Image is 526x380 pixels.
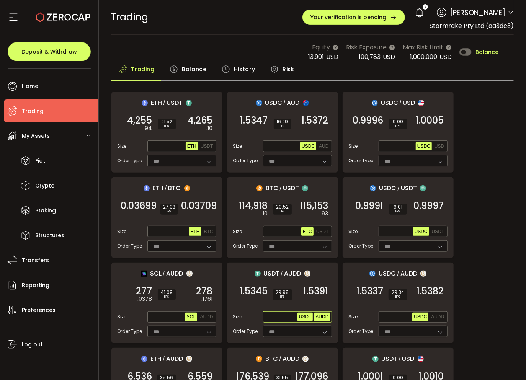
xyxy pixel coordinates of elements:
span: USDC [414,314,427,320]
img: zuPXiwguUFiBOIQyqLOiXsnnNitlx7q4LCwEbLHADjIpTka+Lip0HH8D0VTrd02z+wEAAAAASUVORK5CYII= [302,356,309,362]
span: Order Type [118,243,142,250]
span: 0.9991 [356,202,384,210]
button: BTC [203,227,215,236]
img: usd_portfolio.svg [418,356,424,362]
span: 6.01 [392,205,404,209]
button: BTC [301,227,314,236]
i: BPS [163,209,175,214]
img: usd_portfolio.svg [418,100,424,106]
span: Structures [35,230,64,241]
span: AUDD [166,354,183,364]
img: btc_portfolio.svg [256,356,262,362]
span: Order Type [118,328,142,335]
span: USDC [265,98,283,108]
i: BPS [276,209,289,214]
span: Size [349,228,358,235]
span: USDT [382,354,398,364]
span: 35.56 [160,375,173,380]
span: AUDD [167,269,183,278]
span: 9.00 [392,119,404,124]
button: ETH [189,227,201,236]
span: AUDD [200,314,213,320]
button: USDT [430,227,446,236]
span: Size [233,143,242,150]
span: Preferences [22,305,56,316]
span: 100,783 [359,52,381,61]
span: 1.5382 [417,287,444,295]
span: BTC [168,183,181,193]
span: 277 [136,287,152,295]
button: USDC [416,142,432,150]
span: Equity [312,42,330,52]
img: zuPXiwguUFiBOIQyqLOiXsnnNitlx7q4LCwEbLHADjIpTka+Lip0HH8D0VTrd02z+wEAAAAASUVORK5CYII= [420,271,426,277]
span: 31.55 [277,375,288,380]
img: zuPXiwguUFiBOIQyqLOiXsnnNitlx7q4LCwEbLHADjIpTka+Lip0HH8D0VTrd02z+wEAAAAASUVORK5CYII= [186,356,192,362]
span: Size [233,228,242,235]
span: Size [349,143,358,150]
span: Fiat [35,155,45,166]
span: Deposit & Withdraw [21,49,77,54]
em: / [284,99,286,106]
button: AUDD [314,313,330,321]
i: BPS [161,295,173,299]
span: 29.98 [276,290,289,295]
span: AUD [287,98,300,108]
span: Size [118,143,127,150]
span: 13,901 [308,52,324,61]
em: / [165,185,167,192]
i: BPS [392,124,404,129]
img: usdt_portfolio.svg [255,271,261,277]
span: 9.00 [392,375,404,380]
span: Order Type [349,243,374,250]
em: / [397,270,399,277]
button: AUDD [198,313,214,321]
em: / [281,270,283,277]
span: USDC [415,229,428,234]
span: 0.03699 [121,202,157,210]
span: Trading [22,106,44,117]
img: usdc_portfolio.svg [256,100,262,106]
i: BPS [161,124,173,129]
span: 2 [425,4,426,10]
span: Balance [182,62,206,77]
span: My Assets [22,130,50,142]
iframe: Chat Widget [488,343,526,380]
span: USDT [264,269,280,278]
span: 278 [196,287,213,295]
img: usdt_portfolio.svg [302,185,308,191]
button: Your verification is pending [302,10,405,25]
span: SOL [150,269,162,278]
button: Deposit & Withdraw [8,42,91,61]
span: SOL [186,314,196,320]
img: btc_portfolio.svg [184,185,190,191]
span: ETH [150,354,162,364]
em: / [163,356,165,362]
i: BPS [392,295,404,299]
span: USDC [417,144,430,149]
span: AUD [319,144,328,149]
span: 41.09 [161,290,173,295]
span: USD [439,52,452,61]
img: aud_portfolio.svg [303,100,309,106]
span: USD [435,144,444,149]
span: Transfers [22,255,49,266]
span: Reporting [22,280,49,291]
span: 4,265 [188,117,213,124]
button: SOL [185,313,197,321]
em: .1761 [202,295,213,303]
span: Your verification is pending [310,15,386,20]
em: / [163,270,165,277]
img: btc_portfolio.svg [256,185,263,191]
span: History [234,62,255,77]
span: Risk [283,62,294,77]
span: USDT [299,314,312,320]
button: USDT [315,227,330,236]
span: USDT [401,183,417,193]
span: USDC [381,98,398,108]
button: USDT [199,142,215,150]
span: USDC [302,144,315,149]
em: .0378 [138,295,152,303]
span: 1.5347 [240,117,268,124]
em: / [399,356,401,362]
